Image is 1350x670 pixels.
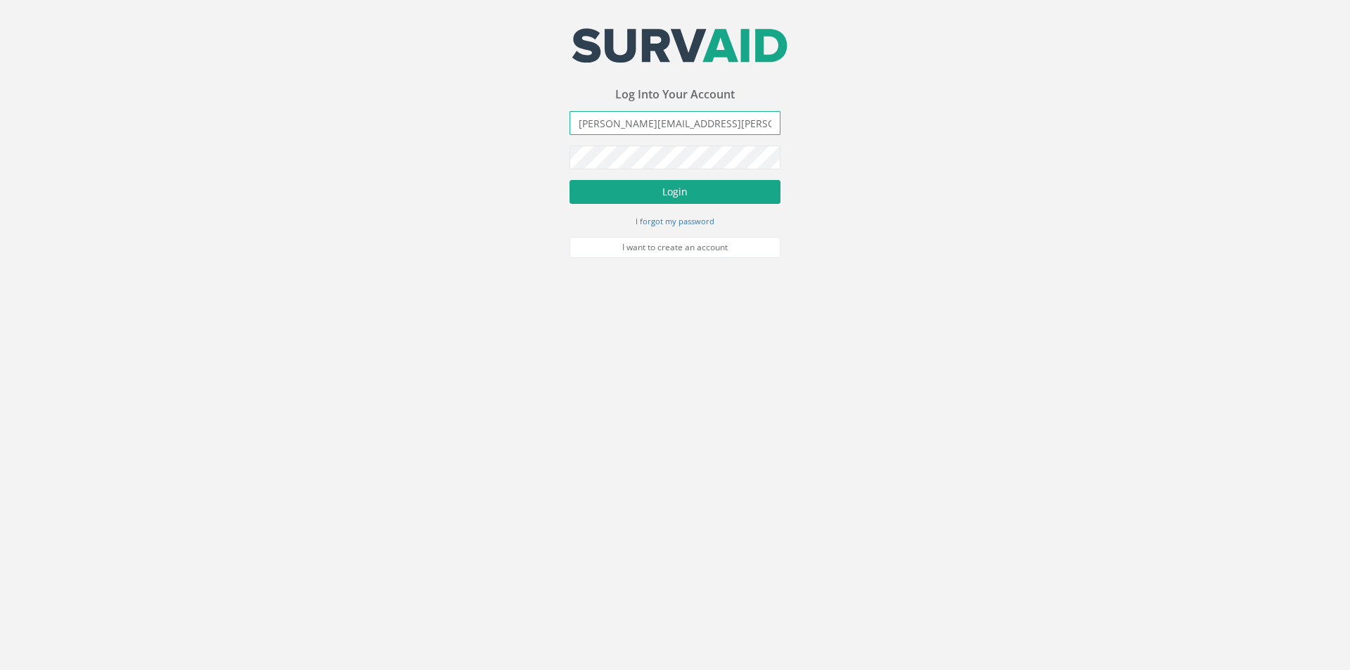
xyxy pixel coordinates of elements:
[570,89,780,101] h3: Log Into Your Account
[636,216,714,226] small: I forgot my password
[570,180,780,204] button: Login
[636,214,714,227] a: I forgot my password
[570,237,780,258] a: I want to create an account
[570,111,780,135] input: Email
